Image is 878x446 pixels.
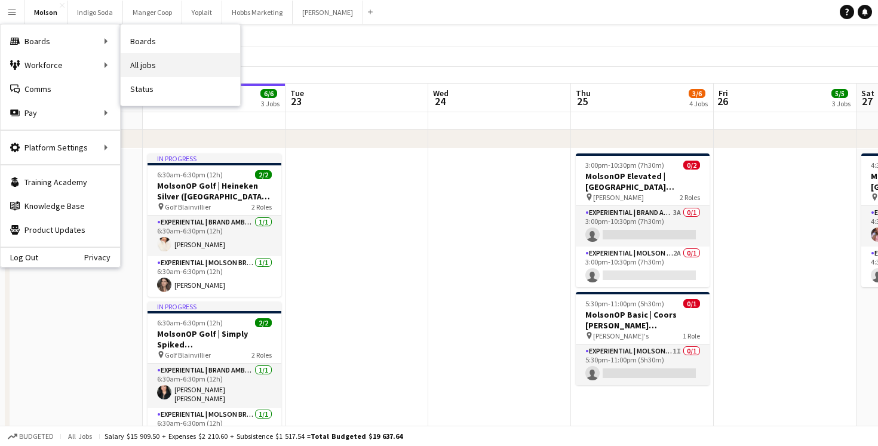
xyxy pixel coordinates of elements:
[689,99,708,108] div: 4 Jobs
[123,1,182,24] button: Manger Coop
[1,253,38,262] a: Log Out
[1,218,120,242] a: Product Updates
[574,94,591,108] span: 25
[859,94,874,108] span: 27
[148,364,281,408] app-card-role: Experiential | Brand Ambassador1/16:30am-6:30pm (12h)[PERSON_NAME] [PERSON_NAME]
[832,99,851,108] div: 3 Jobs
[1,136,120,159] div: Platform Settings
[105,432,403,441] div: Salary $15 909.50 + Expenses $2 210.60 + Subsistence $1 517.54 =
[717,94,728,108] span: 26
[831,89,848,98] span: 5/5
[576,345,710,385] app-card-role: Experiential | Molson Brand Specialist1I0/15:30pm-11:00pm (5h30m)
[576,292,710,385] app-job-card: 5:30pm-11:00pm (5h30m)0/1MolsonOP Basic | Coors [PERSON_NAME] ([GEOGRAPHIC_DATA], [GEOGRAPHIC_DAT...
[1,101,120,125] div: Pay
[182,1,222,24] button: Yoplait
[148,328,281,350] h3: MolsonOP Golf | Simply Spiked ([GEOGRAPHIC_DATA], [GEOGRAPHIC_DATA])
[683,331,700,340] span: 1 Role
[255,170,272,179] span: 2/2
[576,153,710,287] app-job-card: 3:00pm-10:30pm (7h30m)0/2MolsonOP Elevated | [GEOGRAPHIC_DATA] ([GEOGRAPHIC_DATA], [GEOGRAPHIC_DA...
[66,432,94,441] span: All jobs
[585,299,664,308] span: 5:30pm-11:00pm (5h30m)
[148,216,281,256] app-card-role: Experiential | Brand Ambassador1/16:30am-6:30pm (12h)[PERSON_NAME]
[1,53,120,77] div: Workforce
[689,89,705,98] span: 3/6
[67,1,123,24] button: Indigo Soda
[290,88,304,99] span: Tue
[683,161,700,170] span: 0/2
[165,202,211,211] span: Golf Blainvillier
[576,171,710,192] h3: MolsonOP Elevated | [GEOGRAPHIC_DATA] ([GEOGRAPHIC_DATA], [GEOGRAPHIC_DATA])
[311,432,403,441] span: Total Budgeted $19 637.64
[222,1,293,24] button: Hobbs Marketing
[861,88,874,99] span: Sat
[24,1,67,24] button: Molson
[148,153,281,297] app-job-card: In progress6:30am-6:30pm (12h)2/2MolsonOP Golf | Heineken Silver ([GEOGRAPHIC_DATA], [GEOGRAPHIC_...
[148,302,281,311] div: In progress
[1,29,120,53] div: Boards
[433,88,449,99] span: Wed
[84,253,120,262] a: Privacy
[148,256,281,297] app-card-role: Experiential | Molson Brand Specialist1/16:30am-6:30pm (12h)[PERSON_NAME]
[576,247,710,287] app-card-role: Experiential | Molson Brand Specialist2A0/13:00pm-10:30pm (7h30m)
[251,350,272,359] span: 2 Roles
[148,153,281,163] div: In progress
[431,94,449,108] span: 24
[576,206,710,247] app-card-role: Experiential | Brand Ambassador3A0/13:00pm-10:30pm (7h30m)
[593,331,649,340] span: [PERSON_NAME]'s
[121,77,240,101] a: Status
[683,299,700,308] span: 0/1
[1,77,120,101] a: Comms
[680,193,700,202] span: 2 Roles
[157,318,223,327] span: 6:30am-6:30pm (12h)
[121,53,240,77] a: All jobs
[251,202,272,211] span: 2 Roles
[288,94,304,108] span: 23
[719,88,728,99] span: Fri
[576,88,591,99] span: Thu
[148,180,281,202] h3: MolsonOP Golf | Heineken Silver ([GEOGRAPHIC_DATA], [GEOGRAPHIC_DATA])
[585,161,664,170] span: 3:00pm-10:30pm (7h30m)
[19,432,54,441] span: Budgeted
[261,99,280,108] div: 3 Jobs
[576,309,710,331] h3: MolsonOP Basic | Coors [PERSON_NAME] ([GEOGRAPHIC_DATA], [GEOGRAPHIC_DATA])
[165,350,211,359] span: Golf Blainvillier
[1,170,120,194] a: Training Academy
[293,1,363,24] button: [PERSON_NAME]
[157,170,223,179] span: 6:30am-6:30pm (12h)
[121,29,240,53] a: Boards
[260,89,277,98] span: 6/6
[6,430,56,443] button: Budgeted
[255,318,272,327] span: 2/2
[1,194,120,218] a: Knowledge Base
[593,193,644,202] span: [PERSON_NAME]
